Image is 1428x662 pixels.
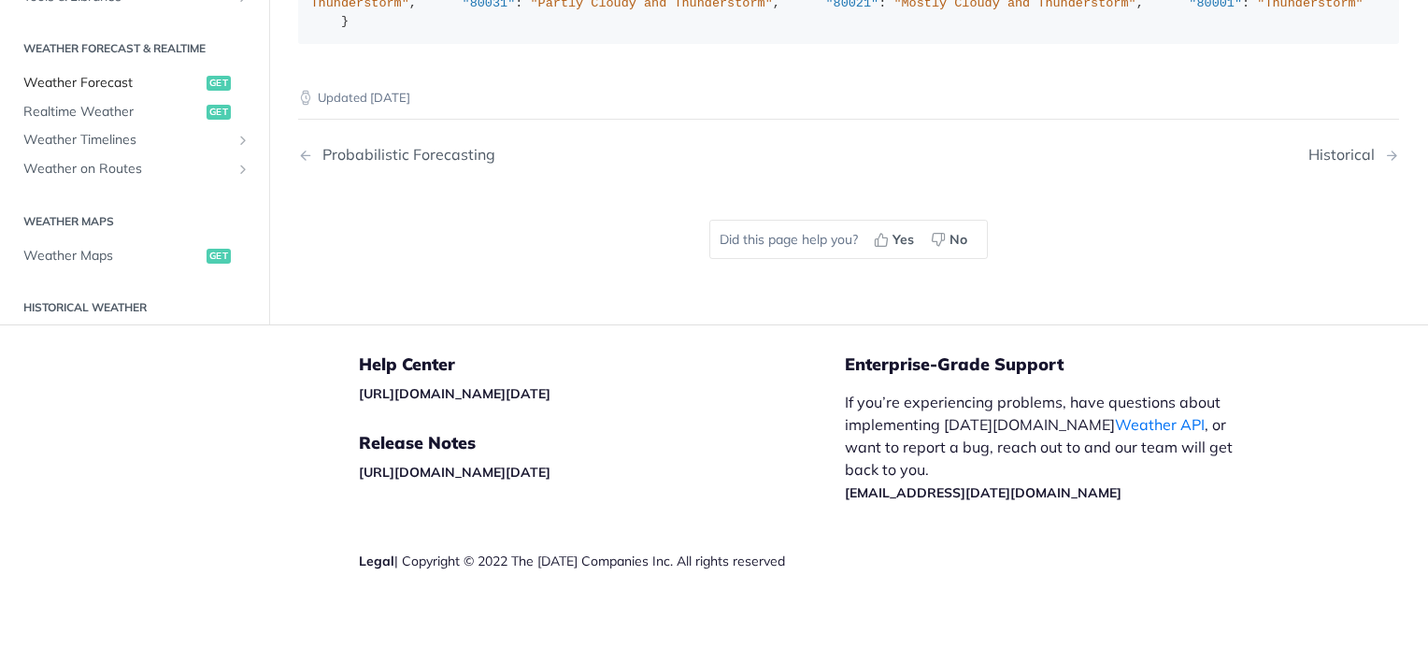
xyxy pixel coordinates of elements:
a: Previous Page: Probabilistic Forecasting [298,146,770,164]
span: Realtime Weather [23,103,202,122]
a: Weather TimelinesShow subpages for Weather Timelines [14,127,255,155]
button: Yes [867,225,924,253]
button: No [924,225,978,253]
a: Realtime Weatherget [14,98,255,126]
span: Yes [892,230,914,250]
h2: Historical Weather [14,300,255,317]
a: [URL][DOMAIN_NAME][DATE] [359,385,550,402]
h2: Weather Maps [14,213,255,230]
div: Probabilistic Forecasting [313,146,495,164]
div: | Copyright © 2022 The [DATE] Companies Inc. All rights reserved [359,552,845,570]
span: Weather on Routes [23,160,231,179]
h2: Weather Forecast & realtime [14,41,255,58]
span: Weather Forecast [23,75,202,94]
p: Updated [DATE] [298,89,1399,108]
span: get [207,105,231,120]
button: Show subpages for Weather Timelines [236,134,250,149]
span: get [207,77,231,92]
a: [EMAIL_ADDRESS][DATE][DOMAIN_NAME] [845,484,1121,501]
h5: Enterprise-Grade Support [845,353,1282,376]
a: Legal [359,553,394,569]
span: Weather Maps [23,247,202,266]
h5: Release Notes [359,432,845,454]
span: get [207,249,231,264]
a: Weather on RoutesShow subpages for Weather on Routes [14,155,255,183]
div: Did this page help you? [709,220,988,259]
button: Show subpages for Weather on Routes [236,162,250,177]
a: Weather Forecastget [14,70,255,98]
div: Historical [1308,146,1384,164]
a: [URL][DOMAIN_NAME][DATE] [359,464,550,481]
h5: Help Center [359,353,845,376]
span: Weather Timelines [23,132,231,151]
a: Weather API [1115,415,1205,434]
a: Weather Mapsget [14,242,255,270]
span: No [950,230,967,250]
p: If you’re experiencing problems, have questions about implementing [DATE][DOMAIN_NAME] , or want ... [845,391,1252,503]
nav: Pagination Controls [298,127,1399,182]
a: Next Page: Historical [1308,146,1399,164]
